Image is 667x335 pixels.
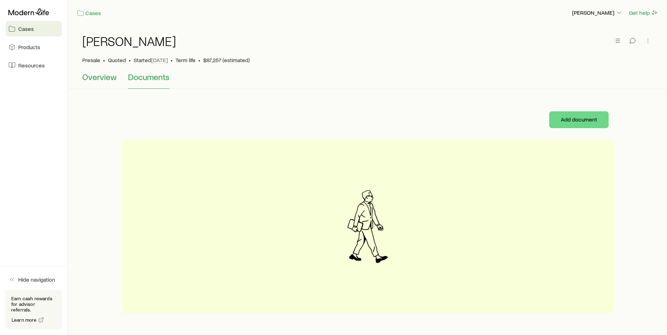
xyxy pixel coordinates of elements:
[82,57,100,64] p: Presale
[103,57,105,64] span: •
[82,72,117,82] span: Overview
[134,57,168,64] p: Started
[175,57,195,64] span: Term life
[572,9,623,16] p: [PERSON_NAME]
[18,25,34,32] span: Cases
[629,9,659,17] button: Get help
[151,57,168,64] span: [DATE]
[128,72,169,82] span: Documents
[6,39,62,55] a: Products
[6,272,62,287] button: Hide navigation
[203,57,250,64] span: $87,257 (estimated)
[18,62,45,69] span: Resources
[6,21,62,37] a: Cases
[11,296,56,313] p: Earn cash rewards for advisor referrals.
[108,57,126,64] span: Quoted
[12,317,37,322] span: Learn more
[6,290,62,329] div: Earn cash rewards for advisor referrals.Learn more
[198,57,200,64] span: •
[82,34,176,48] h1: [PERSON_NAME]
[129,57,131,64] span: •
[18,276,55,283] span: Hide navigation
[18,44,40,51] span: Products
[572,9,623,17] button: [PERSON_NAME]
[549,111,609,128] button: Add document
[82,72,653,89] div: Case details tabs
[6,58,62,73] a: Resources
[77,9,101,17] a: Cases
[171,57,173,64] span: •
